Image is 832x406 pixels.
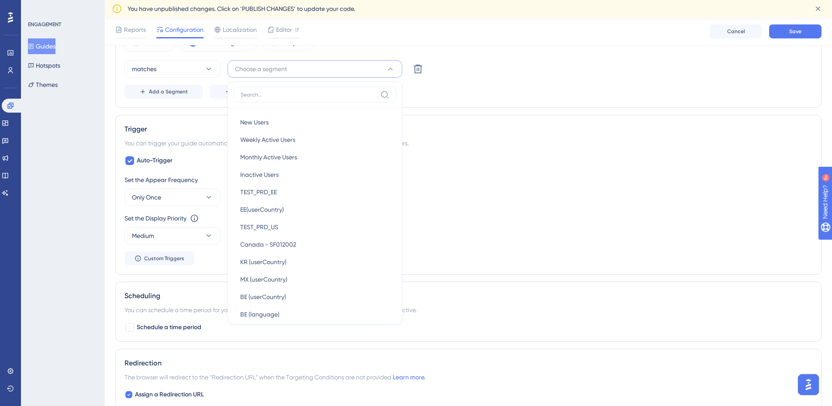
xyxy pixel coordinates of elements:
[124,60,221,78] button: matches
[228,60,402,78] button: Choose a segment
[124,251,194,265] button: Custom Triggers
[28,77,58,93] button: Themes
[124,138,812,148] div: You can trigger your guide automatically when the target URL is visited, and/or use the custom tr...
[210,85,295,99] button: Create a Segment
[233,183,397,201] button: TEST_PRD_EE
[233,166,397,183] button: Inactive Users
[132,64,156,74] span: matches
[233,131,397,148] button: Weekly Active Users
[233,218,397,236] button: TEST_PRD_US
[710,24,762,38] button: Cancel
[124,189,221,206] button: Only Once
[233,253,397,271] button: KR (userCountry)
[165,24,204,35] span: Configuration
[240,187,277,197] span: TEST_PRD_EE
[240,257,287,267] span: KR (userCountry)
[233,148,397,166] button: Monthly Active Users
[144,255,184,262] span: Custom Triggers
[233,236,397,253] button: Canada - SF012002
[240,152,297,162] span: Monthly Active Users
[124,305,812,315] div: You can schedule a time period for your guide to appear. Scheduling will not work if the status i...
[240,309,280,320] span: BE (language)
[132,192,161,203] span: Only Once
[240,169,279,180] span: Inactive Users
[235,64,287,74] span: Choose a segment
[137,322,201,333] span: Schedule a time period
[124,213,186,224] div: Set the Display Priority
[240,292,286,302] span: BE (userCountry)
[28,58,60,73] button: Hotspots
[223,24,257,35] span: Localization
[240,274,287,285] span: MX (userCountry)
[240,134,295,145] span: Weekly Active Users
[727,28,745,35] span: Cancel
[28,38,55,54] button: Guides
[124,124,812,134] div: Trigger
[241,91,377,98] input: Search...
[149,88,188,95] span: Add a Segment
[124,85,203,99] button: Add a Segment
[59,4,65,11] div: 9+
[233,201,397,218] button: EE(userCountry)
[124,358,812,368] div: Redirection
[233,271,397,288] button: MX (userCountry)
[124,291,812,301] div: Scheduling
[124,175,812,185] div: Set the Appear Frequency
[795,372,822,398] iframe: UserGuiding AI Assistant Launcher
[240,204,284,215] span: EE(userCountry)
[233,288,397,306] button: BE (userCountry)
[28,21,61,28] div: ENGAGEMENT
[393,374,425,381] a: Learn more.
[124,24,146,35] span: Reports
[128,3,355,14] span: You have unpublished changes. Click on ‘PUBLISH CHANGES’ to update your code.
[769,24,822,38] button: Save
[137,155,173,166] span: Auto-Trigger
[240,222,278,232] span: TEST_PRD_US
[124,227,221,244] button: Medium
[233,114,397,131] button: New Users
[124,372,425,382] span: The browser will redirect to the “Redirection URL” when the Targeting Conditions are not provided.
[240,239,296,250] span: Canada - SF012002
[132,231,154,241] span: Medium
[233,306,397,323] button: BE (language)
[240,117,269,127] span: New Users
[789,28,801,35] span: Save
[21,2,55,13] span: Need Help?
[135,389,204,400] span: Assign a Redirection URL
[276,24,292,35] span: Editor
